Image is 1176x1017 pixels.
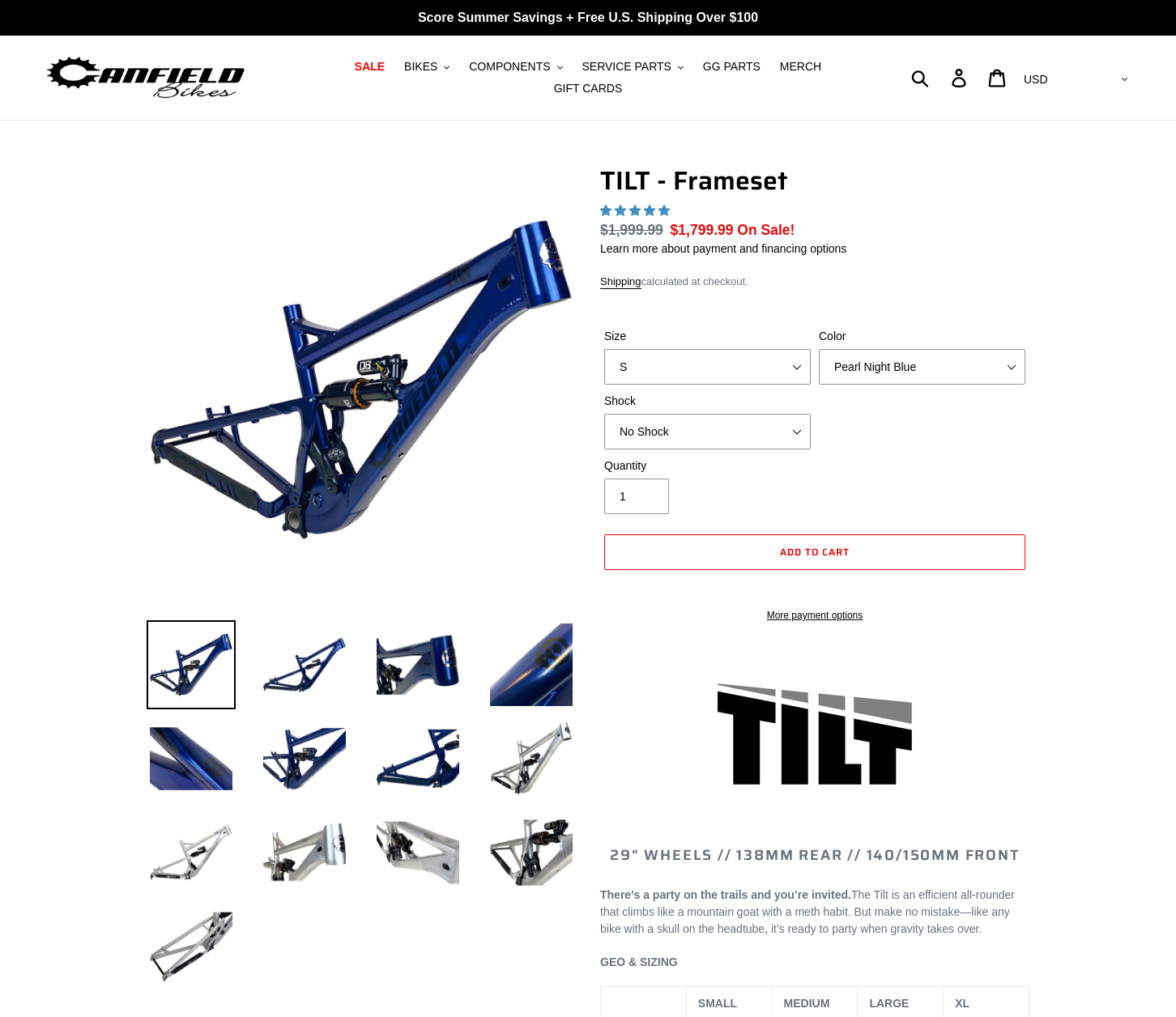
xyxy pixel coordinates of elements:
span: The Tilt is an efficient all-rounder that climbs like a mountain goat with a meth habit. But make... [600,888,1015,935]
img: Load image into Gallery viewer, TILT - Frameset [147,808,236,897]
a: GIFT CARDS [546,78,631,100]
img: Load image into Gallery viewer, TILT - Frameset [147,714,236,803]
span: 5.00 stars [600,204,673,217]
img: Load image into Gallery viewer, TILT - Frameset [147,902,236,991]
button: COMPONENTS [461,56,570,78]
img: Load image into Gallery viewer, TILT - Frameset [260,808,349,897]
img: Load image into Gallery viewer, TILT - Frameset [147,620,236,709]
a: GG PARTS [695,56,769,78]
a: Learn more about payment and financing options [600,242,846,255]
a: Shipping [600,275,641,289]
img: Load image into Gallery viewer, TILT - Frameset [260,620,349,709]
button: BIKES [396,56,458,78]
span: COMPONENTS [469,60,550,74]
img: Load image into Gallery viewer, TILT - Frameset [373,620,462,709]
span: SALE [355,60,385,74]
img: Load image into Gallery viewer, TILT - Frameset [487,808,576,897]
label: Size [604,328,811,345]
img: Load image into Gallery viewer, TILT - Frameset [487,714,576,803]
a: MERCH [772,56,829,78]
a: SALE [347,56,393,78]
span: Add to cart [780,544,850,560]
img: Load image into Gallery viewer, TILT - Frameset [373,808,462,897]
span: GG PARTS [703,60,761,74]
label: Quantity [604,457,811,474]
img: Load image into Gallery viewer, TILT - Frameset [373,714,462,803]
span: GIFT CARDS [554,82,623,96]
span: SERVICE PARTS [582,60,671,74]
span: GEO & SIZING [600,955,678,968]
span: XL [955,997,969,1010]
img: Canfield Bikes [45,53,247,104]
s: $1,999.99 [600,222,663,238]
a: More payment options [604,608,1025,623]
span: On Sale! [737,219,795,240]
span: SMALL [698,997,737,1010]
button: Add to cart [604,534,1025,570]
input: Search [920,60,961,96]
button: SERVICE PARTS [573,56,691,78]
img: Load image into Gallery viewer, TILT - Frameset [487,620,576,709]
span: $1,799.99 [671,222,734,238]
span: 29" WHEELS // 138mm REAR // 140/150mm FRONT [610,844,1019,866]
div: calculated at checkout. [600,274,1029,290]
h1: TILT - Frameset [600,165,1029,196]
label: Shock [604,393,811,410]
span: MERCH [780,60,821,74]
b: There’s a party on the trails and you’re invited. [600,888,851,901]
label: Color [819,328,1025,345]
span: BIKES [404,60,437,74]
img: Load image into Gallery viewer, TILT - Frameset [260,714,349,803]
span: LARGE [869,997,909,1010]
span: MEDIUM [784,997,830,1010]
